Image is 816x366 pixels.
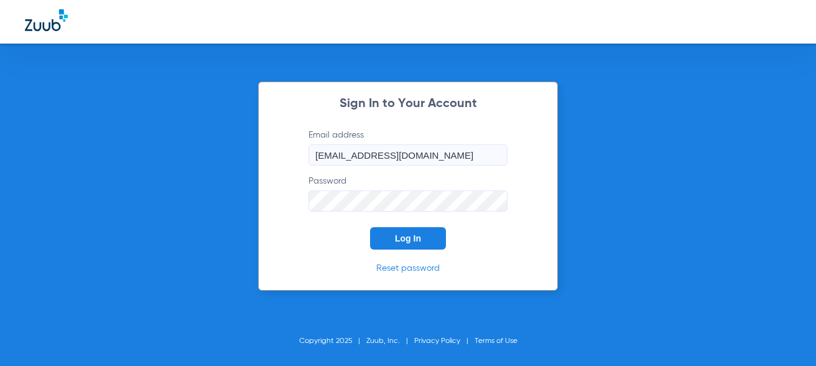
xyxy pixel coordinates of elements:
[754,306,816,366] iframe: Chat Widget
[308,175,508,212] label: Password
[395,233,421,243] span: Log In
[475,337,517,345] a: Terms of Use
[308,144,508,166] input: Email address
[414,337,460,345] a: Privacy Policy
[299,335,366,347] li: Copyright 2025
[370,227,446,250] button: Log In
[25,9,68,31] img: Zuub Logo
[376,264,440,273] a: Reset password
[308,190,508,212] input: Password
[366,335,414,347] li: Zuub, Inc.
[290,98,526,110] h2: Sign In to Your Account
[308,129,508,166] label: Email address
